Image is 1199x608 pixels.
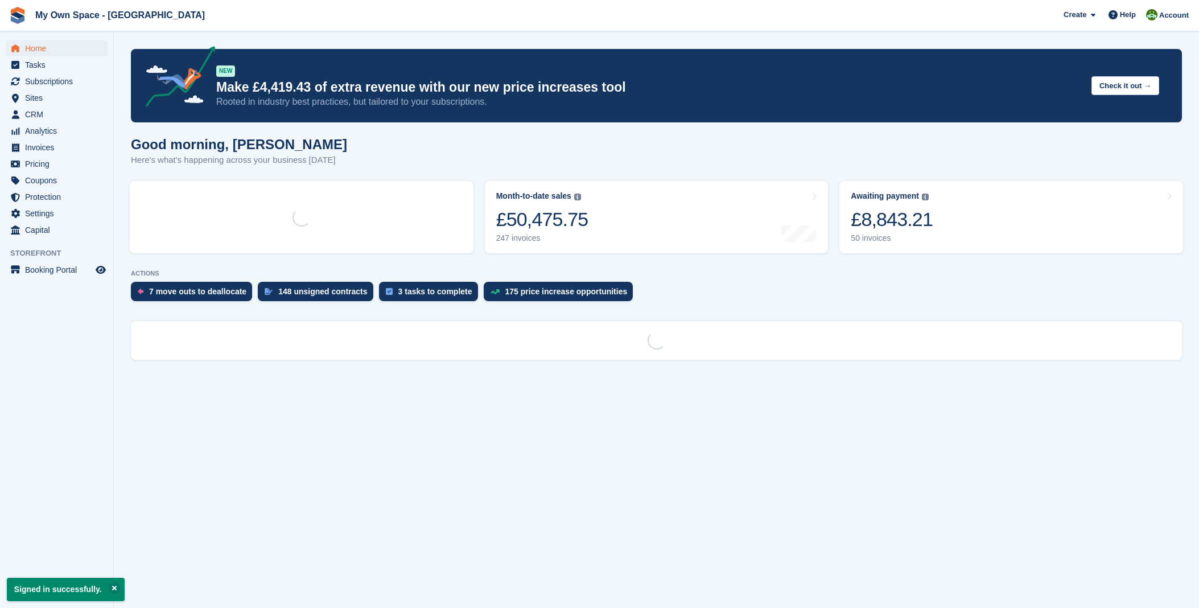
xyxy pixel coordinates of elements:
a: 175 price increase opportunities [484,282,639,307]
span: Settings [25,206,93,221]
a: menu [6,73,108,89]
div: NEW [216,65,235,77]
a: Awaiting payment £8,843.21 50 invoices [839,181,1183,253]
img: icon-info-grey-7440780725fd019a000dd9b08b2336e03edf1995a4989e88bcd33f0948082b44.svg [574,194,581,200]
p: Make £4,419.43 of extra revenue with our new price increases tool [216,79,1082,96]
a: Preview store [94,263,108,277]
span: Help [1120,9,1136,20]
div: £50,475.75 [496,208,588,231]
a: menu [6,90,108,106]
img: price_increase_opportunities-93ffe204e8149a01c8c9dc8f82e8f89637d9d84a8eef4429ea346261dce0b2c0.svg [491,289,500,294]
span: Analytics [25,123,93,139]
div: £8,843.21 [851,208,933,231]
span: Pricing [25,156,93,172]
span: Sites [25,90,93,106]
div: 247 invoices [496,233,588,243]
span: Home [25,40,93,56]
p: Here's what's happening across your business [DATE] [131,154,347,167]
a: menu [6,57,108,73]
div: 3 tasks to complete [398,287,472,296]
span: Storefront [10,248,113,259]
img: contract_signature_icon-13c848040528278c33f63329250d36e43548de30e8caae1d1a13099fd9432cc5.svg [265,288,273,295]
a: menu [6,156,108,172]
a: menu [6,40,108,56]
div: 7 move outs to deallocate [149,287,246,296]
img: move_outs_to_deallocate_icon-f764333ba52eb49d3ac5e1228854f67142a1ed5810a6f6cc68b1a99e826820c5.svg [138,288,143,295]
a: 3 tasks to complete [379,282,484,307]
a: 148 unsigned contracts [258,282,378,307]
img: icon-info-grey-7440780725fd019a000dd9b08b2336e03edf1995a4989e88bcd33f0948082b44.svg [922,194,929,200]
p: Signed in successfully. [7,578,125,601]
a: menu [6,139,108,155]
a: menu [6,262,108,278]
span: Protection [25,189,93,205]
button: Check it out → [1091,76,1159,95]
a: 7 move outs to deallocate [131,282,258,307]
span: Subscriptions [25,73,93,89]
div: Awaiting payment [851,191,919,201]
p: ACTIONS [131,270,1182,277]
span: Account [1159,10,1189,21]
span: Create [1064,9,1086,20]
span: CRM [25,106,93,122]
img: task-75834270c22a3079a89374b754ae025e5fb1db73e45f91037f5363f120a921f8.svg [386,288,393,295]
h1: Good morning, [PERSON_NAME] [131,137,347,152]
a: menu [6,222,108,238]
span: Capital [25,222,93,238]
img: price-adjustments-announcement-icon-8257ccfd72463d97f412b2fc003d46551f7dbcb40ab6d574587a9cd5c0d94... [136,46,216,111]
a: menu [6,172,108,188]
a: menu [6,189,108,205]
img: Keely [1146,9,1157,20]
p: Rooted in industry best practices, but tailored to your subscriptions. [216,96,1082,108]
img: stora-icon-8386f47178a22dfd0bd8f6a31ec36ba5ce8667c1dd55bd0f319d3a0aa187defe.svg [9,7,26,24]
span: Tasks [25,57,93,73]
div: 175 price increase opportunities [505,287,628,296]
a: My Own Space - [GEOGRAPHIC_DATA] [31,6,209,24]
div: 50 invoices [851,233,933,243]
div: 148 unsigned contracts [278,287,367,296]
span: Booking Portal [25,262,93,278]
span: Coupons [25,172,93,188]
span: Invoices [25,139,93,155]
a: menu [6,106,108,122]
a: menu [6,123,108,139]
a: menu [6,206,108,221]
a: Month-to-date sales £50,475.75 247 invoices [485,181,829,253]
div: Month-to-date sales [496,191,571,201]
